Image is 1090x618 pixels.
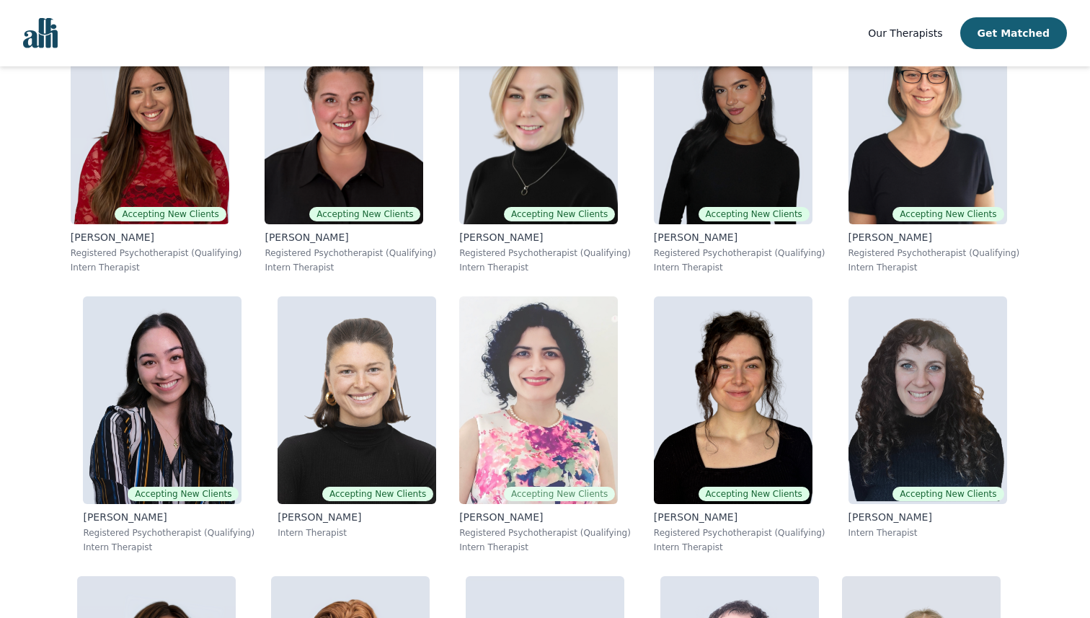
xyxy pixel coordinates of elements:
p: Registered Psychotherapist (Qualifying) [459,527,631,539]
a: Ghazaleh_BozorgAccepting New Clients[PERSON_NAME]Registered Psychotherapist (Qualifying)Intern Th... [448,285,642,565]
a: Alisha_LevineAccepting New Clients[PERSON_NAME]Registered Psychotherapist (Qualifying)Intern Ther... [59,5,254,285]
p: [PERSON_NAME] [459,510,631,524]
a: Our Therapists [868,25,942,42]
p: Registered Psychotherapist (Qualifying) [71,247,242,259]
img: Alyssa_Tweedie [654,17,812,224]
p: [PERSON_NAME] [71,230,242,244]
img: Chloe_Ives [654,296,812,504]
p: [PERSON_NAME] [848,230,1020,244]
p: [PERSON_NAME] [654,230,825,244]
p: Intern Therapist [654,262,825,273]
p: [PERSON_NAME] [265,230,436,244]
span: Accepting New Clients [128,487,239,501]
p: Registered Psychotherapist (Qualifying) [265,247,436,259]
p: Registered Psychotherapist (Qualifying) [654,527,825,539]
img: alli logo [23,18,58,48]
span: Accepting New Clients [115,207,226,221]
p: [PERSON_NAME] [459,230,631,244]
button: Get Matched [960,17,1067,49]
a: Abby_TaitAccepting New Clients[PERSON_NAME]Intern Therapist [266,285,448,565]
p: [PERSON_NAME] [83,510,254,524]
span: Accepting New Clients [892,487,1003,501]
a: Angela_FedoroukAccepting New Clients[PERSON_NAME]Registered Psychotherapist (Qualifying)Intern Th... [71,285,266,565]
img: Abby_Tait [278,296,436,504]
span: Accepting New Clients [309,207,420,221]
span: Our Therapists [868,27,942,39]
img: Jocelyn_Crawford [459,17,618,224]
p: Intern Therapist [265,262,436,273]
span: Accepting New Clients [699,207,810,221]
p: Intern Therapist [459,262,631,273]
span: Accepting New Clients [892,207,1003,221]
a: Jocelyn_CrawfordAccepting New Clients[PERSON_NAME]Registered Psychotherapist (Qualifying)Intern T... [448,5,642,285]
span: Accepting New Clients [504,207,615,221]
p: Intern Therapist [83,542,254,553]
p: Registered Psychotherapist (Qualifying) [848,247,1020,259]
p: Intern Therapist [278,527,436,539]
img: Angela_Fedorouk [83,296,242,504]
a: Meghan_DudleyAccepting New Clients[PERSON_NAME]Registered Psychotherapist (Qualifying)Intern Ther... [837,5,1032,285]
p: Intern Therapist [71,262,242,273]
p: Registered Psychotherapist (Qualifying) [654,247,825,259]
p: Registered Psychotherapist (Qualifying) [83,527,254,539]
a: Alyssa_TweedieAccepting New Clients[PERSON_NAME]Registered Psychotherapist (Qualifying)Intern The... [642,5,837,285]
span: Accepting New Clients [322,487,433,501]
img: Meghan_Dudley [848,17,1007,224]
p: Intern Therapist [459,542,631,553]
p: [PERSON_NAME] [278,510,436,524]
span: Accepting New Clients [504,487,615,501]
p: Intern Therapist [848,262,1020,273]
p: Registered Psychotherapist (Qualifying) [459,247,631,259]
p: Intern Therapist [848,527,1007,539]
a: Janelle_RushtonAccepting New Clients[PERSON_NAME]Registered Psychotherapist (Qualifying)Intern Th... [253,5,448,285]
a: Shira_BlakeAccepting New Clients[PERSON_NAME]Intern Therapist [837,285,1019,565]
img: Shira_Blake [848,296,1007,504]
a: Chloe_IvesAccepting New Clients[PERSON_NAME]Registered Psychotherapist (Qualifying)Intern Therapist [642,285,837,565]
img: Ghazaleh_Bozorg [459,296,618,504]
p: Intern Therapist [654,542,825,553]
img: Alisha_Levine [71,17,229,224]
img: Janelle_Rushton [265,17,423,224]
p: [PERSON_NAME] [848,510,1007,524]
span: Accepting New Clients [699,487,810,501]
p: [PERSON_NAME] [654,510,825,524]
